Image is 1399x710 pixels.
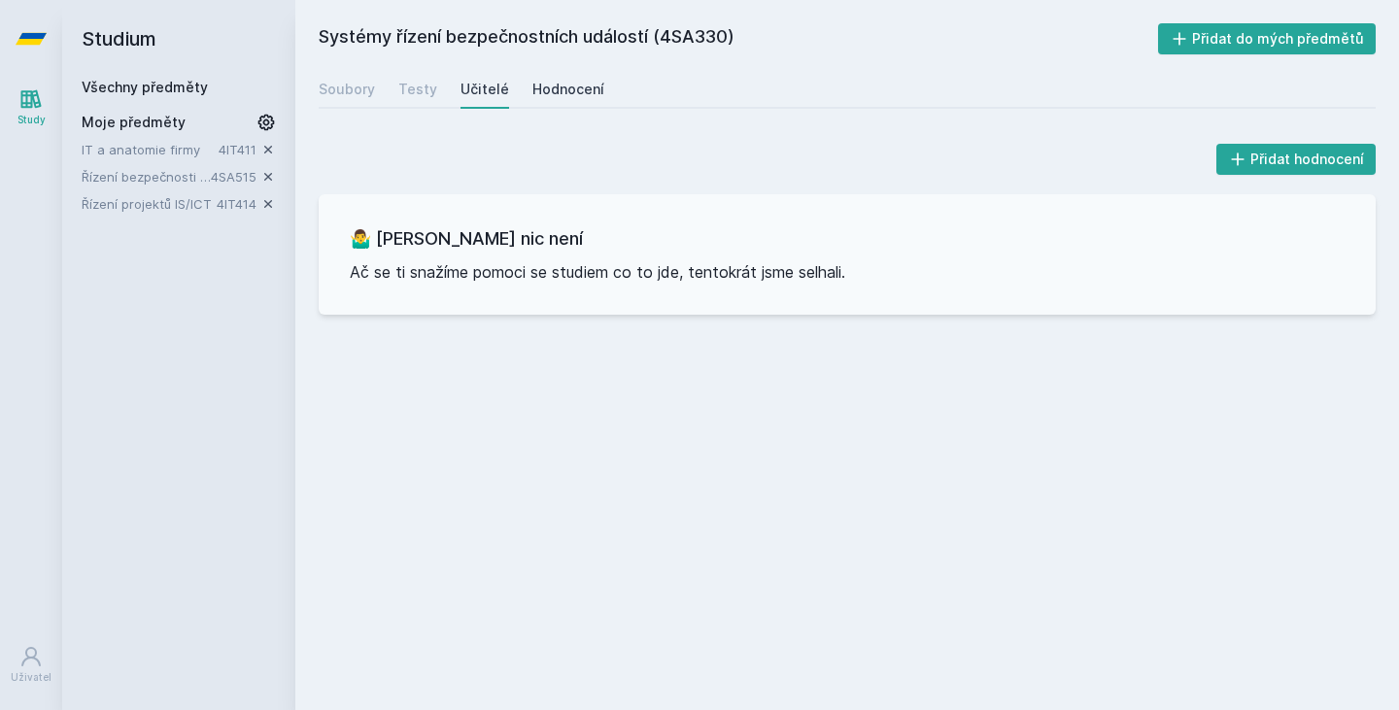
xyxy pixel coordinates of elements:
button: Přidat do mých předmětů [1158,23,1377,54]
a: Study [4,78,58,137]
div: Hodnocení [532,80,604,99]
a: Hodnocení [532,70,604,109]
a: Řízení bezpečnosti informačních systémů [82,167,211,186]
h3: 🤷‍♂️ [PERSON_NAME] nic není [350,225,1345,253]
span: Moje předměty [82,113,186,132]
a: Testy [398,70,437,109]
a: Učitelé [461,70,509,109]
a: 4IT411 [219,142,256,157]
div: Uživatel [11,670,51,685]
a: 4IT414 [217,196,256,212]
p: Ač se ti snažíme pomoci se studiem co to jde, tentokrát jsme selhali. [350,260,1345,284]
div: Study [17,113,46,127]
a: Řízení projektů IS/ICT [82,194,217,214]
h2: Systémy řízení bezpečnostních událostí (4SA330) [319,23,1158,54]
a: IT a anatomie firmy [82,140,219,159]
div: Učitelé [461,80,509,99]
div: Testy [398,80,437,99]
a: Uživatel [4,635,58,694]
button: Přidat hodnocení [1216,144,1377,175]
a: Soubory [319,70,375,109]
a: 4SA515 [211,169,256,185]
div: Soubory [319,80,375,99]
a: Všechny předměty [82,79,208,95]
